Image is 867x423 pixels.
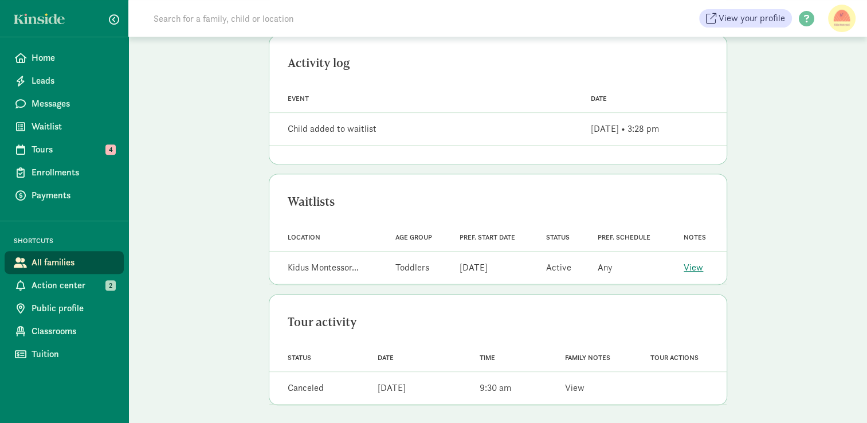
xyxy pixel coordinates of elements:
[5,251,124,274] a: All families
[32,279,115,292] span: Action center
[288,313,708,331] div: Tour activity
[480,354,495,362] span: Time
[5,69,124,92] a: Leads
[395,261,429,275] div: Toddlers
[565,354,610,362] span: Family notes
[5,115,124,138] a: Waitlist
[699,9,792,28] a: View your profile
[5,161,124,184] a: Enrollments
[32,74,115,88] span: Leads
[32,256,115,269] span: All families
[32,347,115,361] span: Tuition
[460,233,515,241] span: Pref. start date
[32,97,115,111] span: Messages
[5,46,124,69] a: Home
[32,143,115,156] span: Tours
[32,51,115,65] span: Home
[288,193,708,211] div: Waitlists
[395,233,432,241] span: Age Group
[5,297,124,320] a: Public profile
[377,354,393,362] span: Date
[591,122,659,136] div: [DATE] • 3:28 pm
[546,261,571,275] div: Active
[105,144,116,155] span: 4
[32,324,115,338] span: Classrooms
[5,274,124,297] a: Action center 2
[565,382,584,394] a: View
[546,233,570,241] span: Status
[719,11,785,25] span: View your profile
[288,354,311,362] span: Status
[288,233,320,241] span: Location
[32,120,115,134] span: Waitlist
[377,381,405,395] div: [DATE]
[288,95,309,103] span: Event
[32,301,115,315] span: Public profile
[650,354,699,362] span: Tour actions
[288,54,708,72] div: Activity log
[480,381,511,395] div: 9:30 am
[288,261,359,275] div: Kidus Montessor...
[288,122,376,136] div: Child added to waitlist
[5,184,124,207] a: Payments
[598,261,613,275] div: Any
[5,343,124,366] a: Tuition
[32,166,115,179] span: Enrollments
[105,280,116,291] span: 2
[810,368,867,423] iframe: Chat Widget
[5,138,124,161] a: Tours 4
[684,261,703,273] a: View
[684,233,706,241] span: Notes
[591,95,607,103] span: Date
[460,261,488,275] div: [DATE]
[147,7,468,30] input: Search for a family, child or location
[288,381,324,395] div: Canceled
[598,233,650,241] span: Pref. Schedule
[5,92,124,115] a: Messages
[32,189,115,202] span: Payments
[5,320,124,343] a: Classrooms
